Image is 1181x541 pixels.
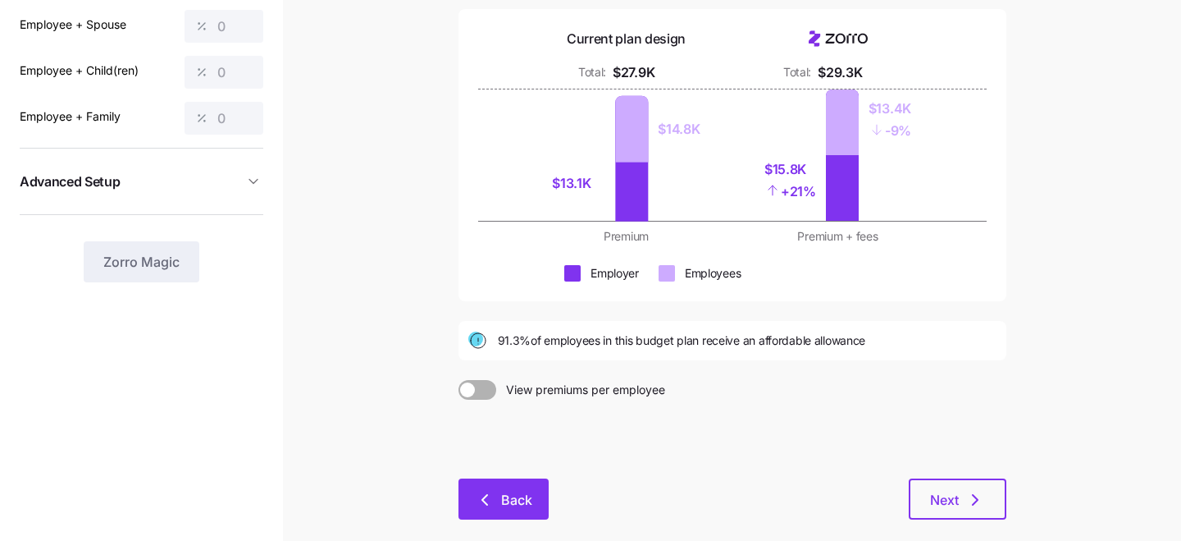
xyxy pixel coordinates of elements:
[458,479,549,520] button: Back
[930,490,959,510] span: Next
[613,62,654,83] div: $27.9K
[20,162,263,202] button: Advanced Setup
[818,62,862,83] div: $29.3K
[501,490,532,510] span: Back
[498,332,866,349] span: 91.3% of employees in this budget plan receive an affordable allowance
[84,241,199,282] button: Zorro Magic
[578,64,606,80] div: Total:
[103,252,180,272] span: Zorro Magic
[20,108,121,126] label: Employee + Family
[567,29,686,49] div: Current plan design
[20,62,139,80] label: Employee + Child(ren)
[764,180,816,202] div: + 21%
[552,173,605,194] div: $13.1K
[869,119,911,141] div: - 9%
[20,172,121,192] span: Advanced Setup
[20,16,126,34] label: Employee + Spouse
[590,265,639,282] div: Employer
[783,64,811,80] div: Total:
[531,228,723,245] div: Premium
[658,119,700,140] div: $14.8K
[909,479,1006,520] button: Next
[742,228,934,245] div: Premium + fees
[869,99,911,119] div: $13.4K
[764,159,816,180] div: $15.8K
[685,265,741,282] div: Employees
[496,380,665,400] span: View premiums per employee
